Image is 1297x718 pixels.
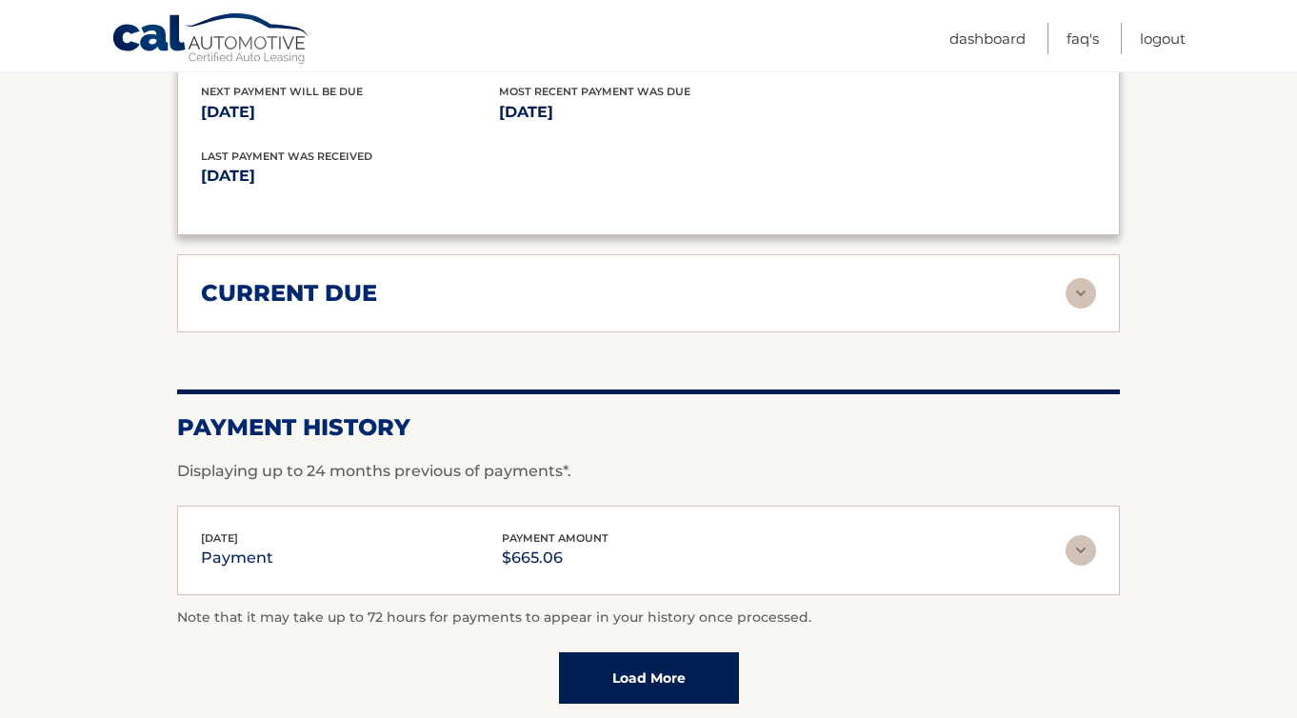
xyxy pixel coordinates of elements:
a: Cal Automotive [111,12,311,68]
img: accordion-rest.svg [1066,278,1096,309]
p: [DATE] [201,163,648,189]
img: accordion-rest.svg [1066,535,1096,566]
h2: Payment History [177,413,1120,442]
span: Most Recent Payment Was Due [499,85,690,98]
span: Next Payment will be due [201,85,363,98]
span: [DATE] [201,531,238,545]
p: Displaying up to 24 months previous of payments*. [177,460,1120,483]
a: Load More [559,652,739,704]
h2: current due [201,279,377,308]
span: Last Payment was received [201,150,372,163]
p: Note that it may take up to 72 hours for payments to appear in your history once processed. [177,607,1120,629]
p: [DATE] [499,99,797,126]
a: Logout [1140,23,1186,54]
p: [DATE] [201,99,499,126]
p: payment [201,545,273,571]
a: Dashboard [949,23,1026,54]
span: payment amount [502,531,609,545]
p: $665.06 [502,545,609,571]
a: FAQ's [1067,23,1099,54]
